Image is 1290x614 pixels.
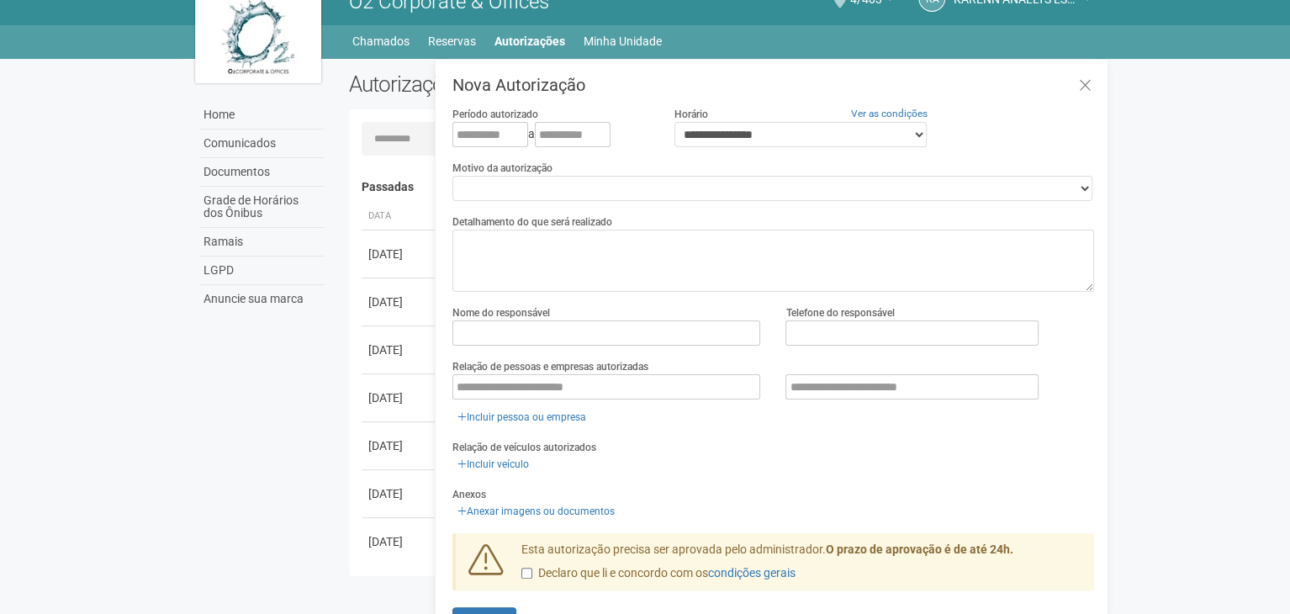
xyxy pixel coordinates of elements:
label: Relação de pessoas e empresas autorizadas [452,359,648,374]
label: Período autorizado [452,107,538,122]
a: Grade de Horários dos Ônibus [199,187,324,228]
a: Anexar imagens ou documentos [452,502,620,521]
a: Home [199,101,324,130]
a: Incluir veículo [452,455,534,474]
div: [DATE] [368,341,431,358]
a: Chamados [352,29,410,53]
a: Documentos [199,158,324,187]
div: [DATE] [368,389,431,406]
label: Anexos [452,487,486,502]
a: Autorizações [494,29,565,53]
a: condições gerais [708,566,796,580]
h2: Autorizações [349,71,709,97]
label: Motivo da autorização [452,161,552,176]
a: Reservas [428,29,476,53]
th: Data [362,203,437,230]
a: Ramais [199,228,324,257]
label: Relação de veículos autorizados [452,440,596,455]
div: [DATE] [368,246,431,262]
a: Minha Unidade [584,29,662,53]
div: [DATE] [368,294,431,310]
div: Esta autorização precisa ser aprovada pelo administrador. [509,542,1094,590]
label: Detalhamento do que será realizado [452,214,612,230]
input: Declaro que li e concordo com oscondições gerais [521,568,532,579]
div: [DATE] [368,485,431,502]
label: Nome do responsável [452,305,550,320]
a: Anuncie sua marca [199,285,324,313]
h4: Passadas [362,181,1082,193]
label: Horário [674,107,708,122]
a: Comunicados [199,130,324,158]
div: a [452,122,649,147]
div: [DATE] [368,533,431,550]
label: Declaro que li e concordo com os [521,565,796,582]
a: Incluir pessoa ou empresa [452,408,591,426]
a: LGPD [199,257,324,285]
a: Ver as condições [851,108,928,119]
h3: Nova Autorização [452,77,1094,93]
div: [DATE] [368,437,431,454]
strong: O prazo de aprovação é de até 24h. [826,543,1013,556]
label: Telefone do responsável [785,305,894,320]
